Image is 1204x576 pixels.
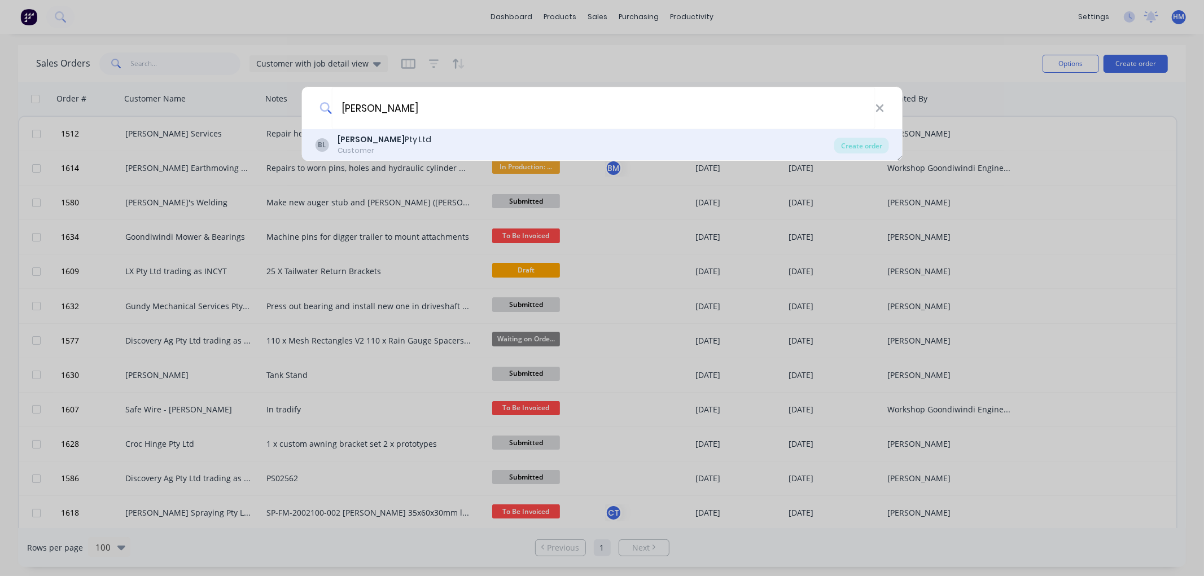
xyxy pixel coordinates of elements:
b: [PERSON_NAME] [338,134,405,145]
div: Customer [338,146,431,156]
div: Create order [834,138,889,153]
div: Pty Ltd [338,134,431,146]
input: Enter a customer name to create a new order... [332,87,875,129]
div: BL [315,138,329,152]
